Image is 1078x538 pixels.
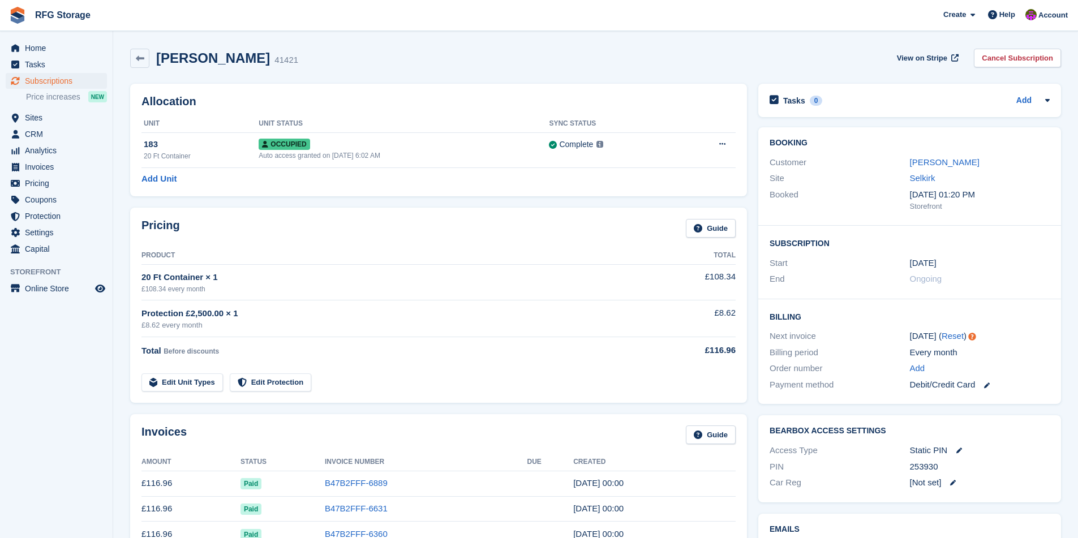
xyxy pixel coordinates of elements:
div: Access Type [770,444,909,457]
h2: Booking [770,139,1050,148]
span: Help [999,9,1015,20]
div: Site [770,172,909,185]
span: CRM [25,126,93,142]
a: Edit Unit Types [141,373,223,392]
span: Online Store [25,281,93,296]
div: Booked [770,188,909,212]
a: Add [1016,94,1032,107]
a: menu [6,73,107,89]
div: End [770,273,909,286]
span: Analytics [25,143,93,158]
a: menu [6,175,107,191]
span: Paid [240,478,261,489]
span: Settings [25,225,93,240]
a: menu [6,225,107,240]
th: Status [240,453,325,471]
img: Laura Lawson [1025,9,1037,20]
div: Payment method [770,378,909,391]
div: 20 Ft Container × 1 [141,271,645,284]
div: Protection £2,500.00 × 1 [141,307,645,320]
span: Capital [25,241,93,257]
a: menu [6,110,107,126]
img: icon-info-grey-7440780725fd019a000dd9b08b2336e03edf1995a4989e88bcd33f0948082b44.svg [596,141,603,148]
div: Storefront [910,201,1050,212]
a: RFG Storage [31,6,95,24]
div: 183 [144,138,259,151]
div: [DATE] 01:20 PM [910,188,1050,201]
div: Debit/Credit Card [910,378,1050,391]
a: menu [6,143,107,158]
span: Create [943,9,966,20]
time: 2024-05-31 23:00:00 UTC [910,257,937,270]
h2: Tasks [783,96,805,106]
a: menu [6,281,107,296]
span: Occupied [259,139,310,150]
a: Preview store [93,282,107,295]
span: Paid [240,503,261,515]
a: Edit Protection [230,373,311,392]
span: Total [141,346,161,355]
div: 20 Ft Container [144,151,259,161]
h2: Billing [770,311,1050,322]
h2: Pricing [141,219,180,238]
span: Coupons [25,192,93,208]
span: Home [25,40,93,56]
th: Unit Status [259,115,549,133]
th: Created [573,453,736,471]
td: £116.96 [141,471,240,496]
div: Start [770,257,909,270]
span: Invoices [25,159,93,175]
h2: Invoices [141,425,187,444]
a: Add Unit [141,173,177,186]
td: £116.96 [141,496,240,522]
div: £8.62 every month [141,320,645,331]
span: View on Stripe [897,53,947,64]
a: menu [6,126,107,142]
td: £8.62 [645,300,736,337]
div: £108.34 every month [141,284,645,294]
th: Invoice Number [325,453,527,471]
th: Sync Status [549,115,678,133]
div: Tooltip anchor [967,332,977,342]
span: Before discounts [164,347,219,355]
div: Auto access granted on [DATE] 6:02 AM [259,150,549,161]
span: Pricing [25,175,93,191]
div: NEW [88,91,107,102]
a: menu [6,208,107,224]
span: Subscriptions [25,73,93,89]
a: Selkirk [910,173,935,183]
h2: Allocation [141,95,736,108]
a: B47B2FFF-6889 [325,478,388,488]
div: Static PIN [910,444,1050,457]
div: [Not set] [910,476,1050,489]
a: menu [6,40,107,56]
div: 253930 [910,460,1050,474]
a: [PERSON_NAME] [910,157,980,167]
div: PIN [770,460,909,474]
a: Cancel Subscription [974,49,1061,67]
a: menu [6,57,107,72]
h2: Subscription [770,237,1050,248]
div: Next invoice [770,330,909,343]
div: [DATE] ( ) [910,330,1050,343]
th: Due [527,453,573,471]
a: menu [6,192,107,208]
td: £108.34 [645,264,736,300]
h2: BearBox Access Settings [770,427,1050,436]
div: 0 [810,96,823,106]
div: Customer [770,156,909,169]
h2: Emails [770,525,1050,534]
span: Storefront [10,266,113,278]
a: Price increases NEW [26,91,107,103]
a: View on Stripe [892,49,961,67]
div: Billing period [770,346,909,359]
h2: [PERSON_NAME] [156,50,270,66]
img: stora-icon-8386f47178a22dfd0bd8f6a31ec36ba5ce8667c1dd55bd0f319d3a0aa187defe.svg [9,7,26,24]
span: Price increases [26,92,80,102]
div: £116.96 [645,344,736,357]
div: Car Reg [770,476,909,489]
a: Add [910,362,925,375]
a: Reset [942,331,964,341]
span: Ongoing [910,274,942,283]
th: Total [645,247,736,265]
